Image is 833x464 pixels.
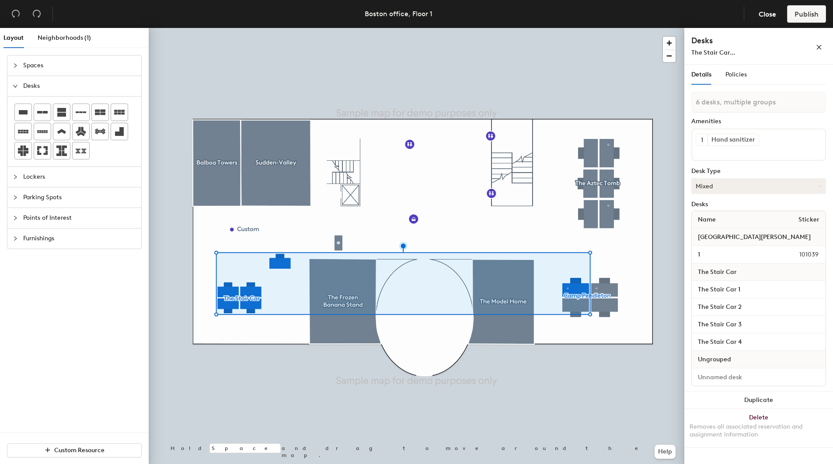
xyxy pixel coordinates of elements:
[701,135,703,145] span: 1
[28,5,45,23] button: Redo (⌘ + ⇧ + Z)
[691,49,735,56] span: The Stair Car...
[696,134,708,145] button: 1
[3,34,24,42] span: Layout
[694,336,824,348] input: Unnamed desk
[794,212,824,228] span: Sticker
[778,250,824,260] span: 101039
[694,212,720,228] span: Name
[691,118,826,125] div: Amenities
[787,5,826,23] button: Publish
[38,34,91,42] span: Neighborhoods (1)
[694,319,824,331] input: Unnamed desk
[816,44,822,50] span: close
[23,208,136,228] span: Points of Interest
[694,371,824,383] input: Unnamed desk
[694,352,735,367] span: Ungrouped
[23,76,136,96] span: Desks
[694,284,824,296] input: Unnamed desk
[684,391,833,409] button: Duplicate
[694,264,741,280] span: The Stair Car
[751,5,784,23] button: Close
[7,443,142,457] button: Custom Resource
[655,445,676,459] button: Help
[691,201,708,208] div: Desks
[690,423,828,439] div: Removes all associated reservation and assignment information
[13,215,18,221] span: collapsed
[23,229,136,249] span: Furnishings
[708,134,759,145] div: Hand sanitizer
[13,83,18,89] span: expanded
[13,236,18,241] span: collapsed
[725,71,747,78] span: Policies
[694,301,824,313] input: Unnamed desk
[7,5,24,23] button: Undo (⌘ + Z)
[11,9,20,18] span: undo
[691,35,788,46] h4: Desks
[23,167,136,187] span: Lockers
[54,447,105,454] span: Custom Resource
[691,168,826,175] div: Desk Type
[759,10,776,18] span: Close
[13,174,18,180] span: collapsed
[691,71,711,78] span: Details
[13,195,18,200] span: collapsed
[694,229,815,245] span: [GEOGRAPHIC_DATA][PERSON_NAME]
[13,63,18,68] span: collapsed
[684,409,833,447] button: DeleteRemoves all associated reservation and assignment information
[694,249,778,261] input: Unnamed desk
[23,187,136,208] span: Parking Spots
[365,8,432,19] div: Boston office, Floor 1
[691,178,826,194] button: Mixed
[23,55,136,76] span: Spaces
